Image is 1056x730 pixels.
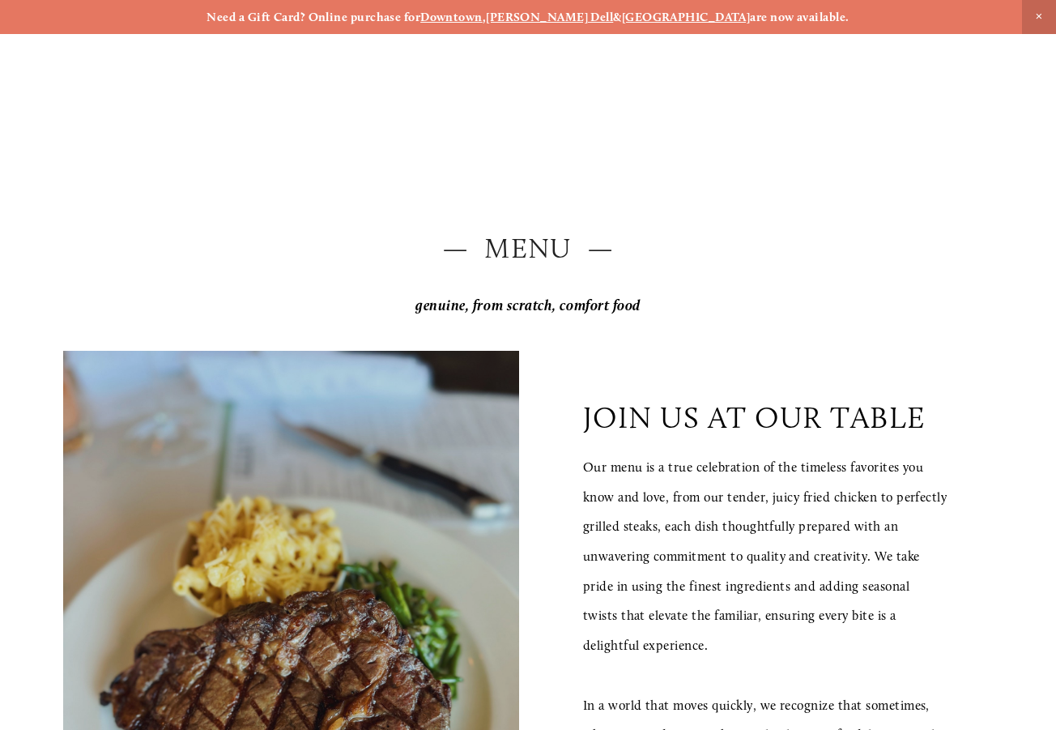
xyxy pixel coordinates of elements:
[63,229,993,269] h2: — Menu —
[483,10,486,24] strong: ,
[750,10,849,24] strong: are now available.
[583,453,947,661] p: Our menu is a true celebration of the timeless favorites you know and love, from our tender, juic...
[583,399,926,435] p: join us at our table
[486,10,613,24] a: [PERSON_NAME] Dell
[420,10,483,24] a: Downtown
[207,10,420,24] strong: Need a Gift Card? Online purchase for
[613,10,621,24] strong: &
[622,10,751,24] a: [GEOGRAPHIC_DATA]
[415,297,641,314] em: genuine, from scratch, comfort food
